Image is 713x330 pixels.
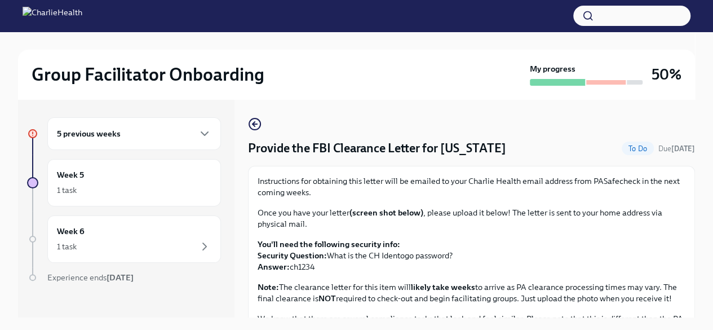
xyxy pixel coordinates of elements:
h3: 50% [652,64,681,85]
p: What is the CH Identogo password? ch1234 [258,239,685,272]
div: 1 task [57,241,77,252]
strong: You'll need the following security info: [258,239,400,249]
a: Week 51 task [27,159,221,206]
strong: NOT [318,293,336,303]
span: Experience ends [47,272,134,283]
img: CharlieHealth [23,7,82,25]
span: October 8th, 2025 10:00 [658,143,695,154]
strong: My progress [530,63,575,74]
strong: (screen shot below) [349,208,423,218]
p: Once you have your letter , please upload it below! The letter is sent to your home address via p... [258,207,685,230]
h6: Week 6 [57,225,85,237]
span: To Do [622,144,654,153]
strong: [DATE] [107,272,134,283]
span: Due [658,144,695,153]
strong: Security Question: [258,250,327,261]
p: Instructions for obtaining this letter will be emailed to your Charlie Health email address from ... [258,175,685,198]
strong: Answer: [258,262,290,272]
div: 5 previous weeks [47,117,221,150]
h6: Week 5 [57,169,84,181]
h4: Provide the FBI Clearance Letter for [US_STATE] [248,140,506,157]
a: Week 61 task [27,215,221,263]
strong: Note: [258,282,279,292]
strong: [DATE] [671,144,695,153]
div: 1 task [57,184,77,196]
strong: likely take weeks [411,282,475,292]
h2: Group Facilitator Onboarding [32,63,264,86]
p: The clearance letter for this item will to arrive as PA clearance processing times may vary. The ... [258,281,685,304]
h6: 5 previous weeks [57,127,121,140]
